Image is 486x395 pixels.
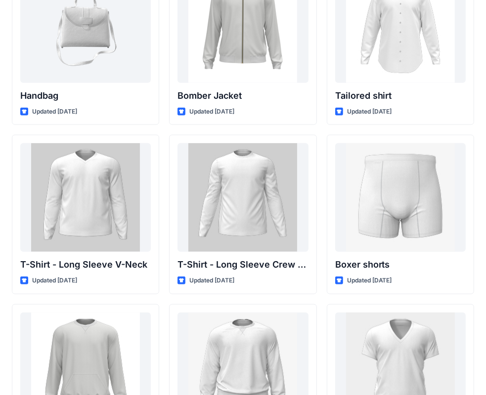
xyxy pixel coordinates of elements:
[347,276,392,286] p: Updated [DATE]
[20,89,151,103] p: Handbag
[177,143,308,252] a: T-Shirt - Long Sleeve Crew Neck
[189,107,234,117] p: Updated [DATE]
[335,258,466,272] p: Boxer shorts
[347,107,392,117] p: Updated [DATE]
[335,143,466,252] a: Boxer shorts
[20,143,151,252] a: T-Shirt - Long Sleeve V-Neck
[177,89,308,103] p: Bomber Jacket
[20,258,151,272] p: T-Shirt - Long Sleeve V-Neck
[32,276,77,286] p: Updated [DATE]
[189,276,234,286] p: Updated [DATE]
[32,107,77,117] p: Updated [DATE]
[335,89,466,103] p: Tailored shirt
[177,258,308,272] p: T-Shirt - Long Sleeve Crew Neck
